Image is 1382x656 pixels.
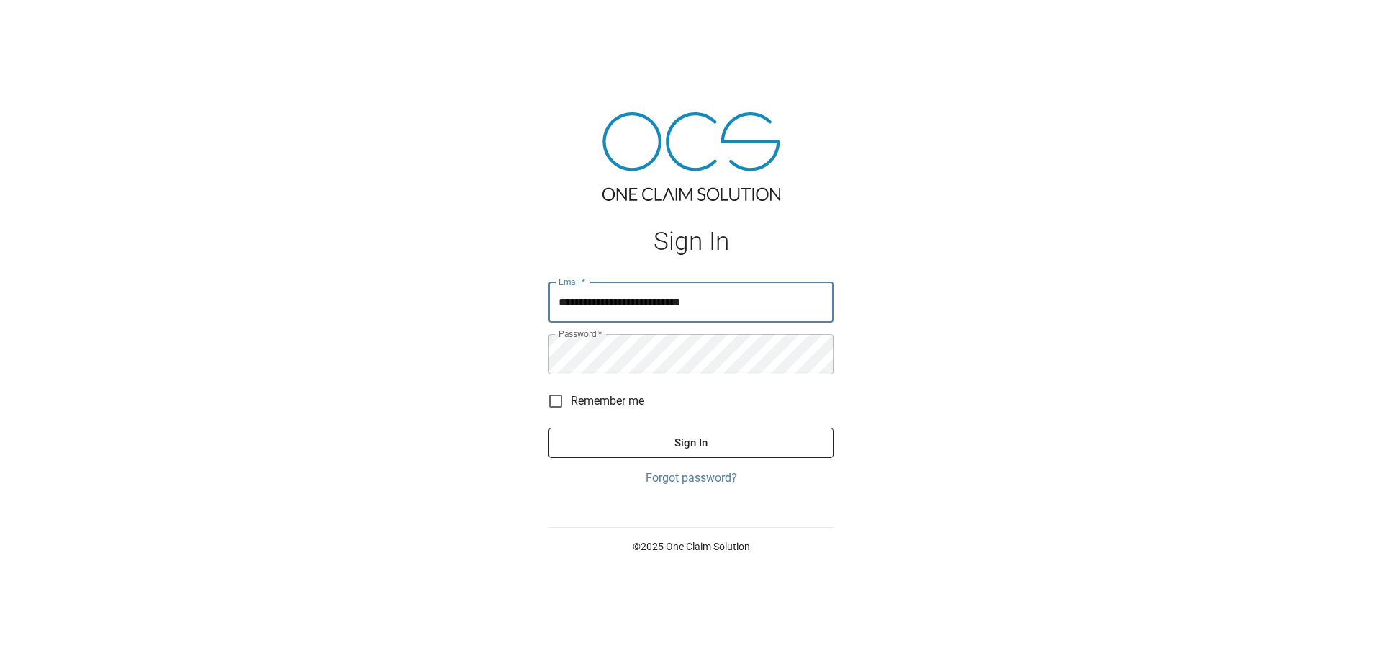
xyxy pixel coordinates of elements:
[559,328,602,340] label: Password
[571,392,644,410] span: Remember me
[602,112,780,201] img: ocs-logo-tra.png
[548,227,834,256] h1: Sign In
[548,428,834,458] button: Sign In
[548,469,834,487] a: Forgot password?
[17,9,75,37] img: ocs-logo-white-transparent.png
[559,276,586,288] label: Email
[548,539,834,554] p: © 2025 One Claim Solution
